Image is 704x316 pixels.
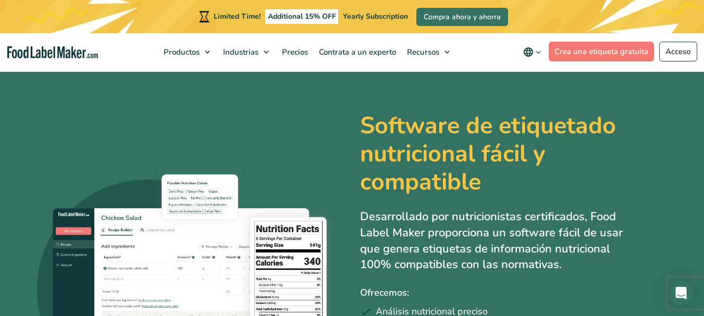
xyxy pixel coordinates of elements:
[669,281,694,306] div: Open Intercom Messenger
[158,33,215,71] a: Productos
[282,47,308,57] font: Precios
[549,42,654,61] a: Crea una etiqueta gratuita
[265,9,339,24] span: Additional 15% OFF
[407,47,439,57] font: Recursos
[314,33,399,71] a: Contrata a un experto
[402,33,455,71] a: Recursos
[360,209,623,272] font: Desarrollado por nutricionistas certificados, Food Label Maker proporciona un software fácil de u...
[554,46,648,57] font: Crea una etiqueta gratuita
[659,42,697,61] a: Acceso
[319,47,396,57] font: Contrata a un experto
[218,33,274,71] a: Industrias
[360,286,409,299] font: Ofrecemos:
[343,11,408,21] span: Yearly Subscription
[416,8,508,26] a: Compra ahora y ahorra
[360,110,616,198] font: Software de etiquetado nutricional fácil y compatible
[223,47,258,57] font: Industrias
[665,46,690,57] font: Acceso
[424,12,501,22] font: Compra ahora y ahorra
[277,33,311,71] a: Precios
[214,11,261,21] span: Limited Time!
[164,47,200,57] font: Productos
